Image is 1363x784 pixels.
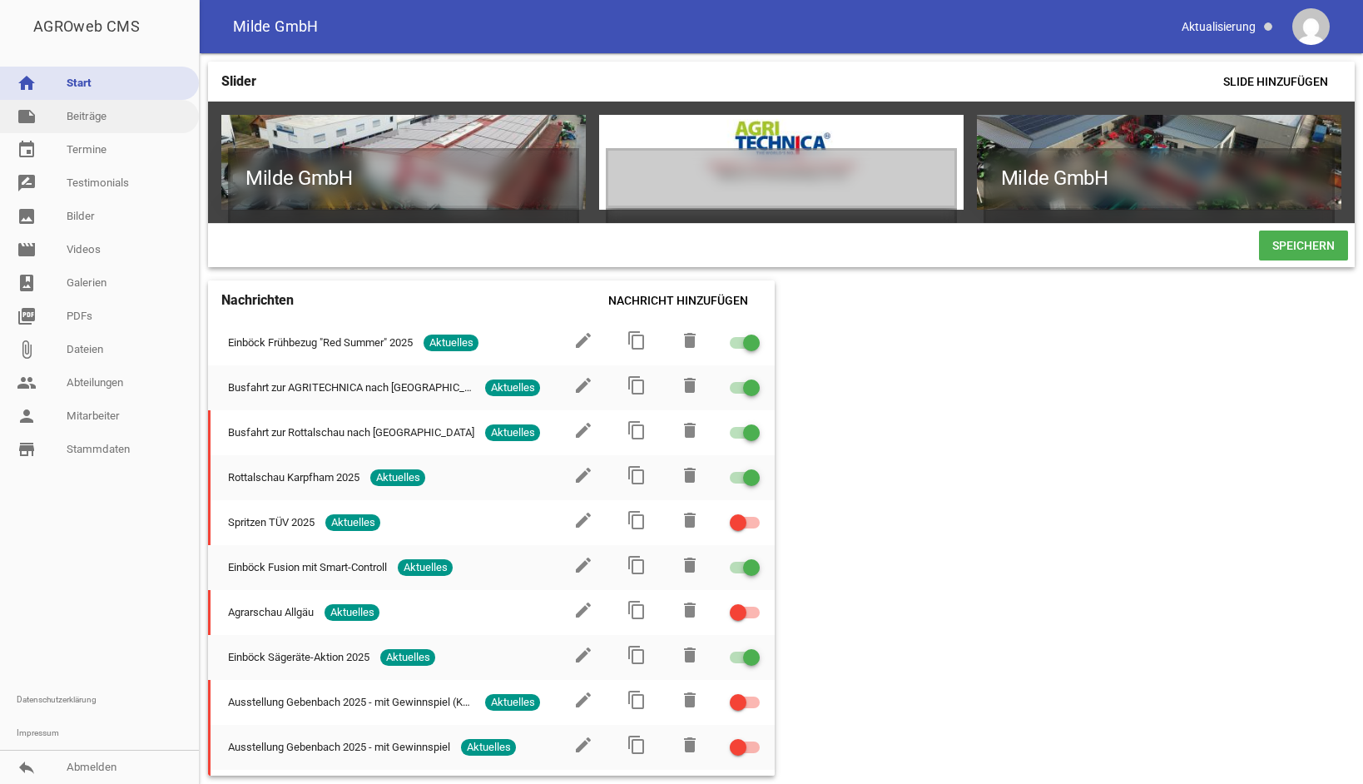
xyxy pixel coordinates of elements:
a: edit [573,385,593,398]
i: people [17,373,37,393]
span: Aktuelles [424,335,478,351]
i: delete [680,330,700,350]
i: delete [680,735,700,755]
a: edit [573,700,593,712]
i: photo_album [17,273,37,293]
i: edit [573,465,593,485]
span: Slide hinzufügen [1210,67,1341,97]
a: edit [573,475,593,488]
span: Agrarschau Allgäu [228,604,314,621]
a: edit [573,520,593,533]
i: delete [680,510,700,530]
i: note [17,107,37,127]
i: delete [680,375,700,395]
i: reply [17,757,37,777]
span: Busfahrt zur Rottalschau nach [GEOGRAPHIC_DATA] [228,424,474,441]
h1: Milde GmbH [228,148,579,208]
a: edit [573,340,593,353]
h2: Betrieb [GEOGRAPHIC_DATA] [228,208,579,257]
i: attach_file [17,340,37,360]
span: Ausstellung Gebenbach 2025 - mit Gewinnspiel (Kopie) [228,694,474,711]
i: edit [573,375,593,395]
span: Aktuelles [325,604,379,621]
span: Aktuelles [485,424,540,441]
i: content_copy [627,690,647,710]
i: content_copy [627,645,647,665]
span: Spritzen TÜV 2025 [228,514,315,531]
i: delete [680,690,700,710]
i: person [17,406,37,426]
a: edit [573,430,593,443]
h2: Betrieb Creußen [984,208,1335,257]
span: Rottalschau Karpfham 2025 [228,469,359,486]
h4: Slider [221,68,256,95]
i: delete [680,555,700,575]
i: picture_as_pdf [17,306,37,326]
i: edit [573,645,593,665]
i: edit [573,600,593,620]
h1: Milde GmbH [984,148,1335,208]
span: Milde GmbH [233,19,319,34]
span: Aktuelles [398,559,453,576]
i: content_copy [627,420,647,440]
i: content_copy [627,510,647,530]
span: Ausstellung Gebenbach 2025 - mit Gewinnspiel [228,739,450,756]
a: edit [573,655,593,667]
i: event [17,140,37,160]
i: content_copy [627,555,647,575]
i: edit [573,555,593,575]
a: edit [573,565,593,578]
i: movie [17,240,37,260]
span: Einböck Sägeräte-Aktion 2025 [228,649,369,666]
span: Aktuelles [485,380,540,396]
i: image [17,206,37,226]
span: Aktuelles [370,469,425,486]
i: content_copy [627,465,647,485]
span: Aktuelles [461,739,516,756]
i: delete [680,645,700,665]
a: edit [573,610,593,623]
span: Busfahrt zur AGRITECHNICA nach [GEOGRAPHIC_DATA] [228,380,474,396]
i: delete [680,465,700,485]
i: store_mall_directory [17,439,37,459]
i: delete [680,600,700,620]
h4: Nachrichten [221,287,294,314]
span: Aktuelles [485,694,540,711]
i: content_copy [627,600,647,620]
span: Aktuelles [380,649,435,666]
span: Nachricht hinzufügen [595,285,761,315]
i: content_copy [627,735,647,755]
i: edit [573,690,593,710]
i: edit [573,510,593,530]
a: edit [573,745,593,757]
i: content_copy [627,375,647,395]
i: edit [573,330,593,350]
span: Einböck Fusion mit Smart-Controll [228,559,387,576]
span: Einböck Frühbezug "Red Summer" 2025 [228,335,413,351]
span: Speichern [1259,231,1348,261]
i: home [17,73,37,93]
i: content_copy [627,330,647,350]
i: delete [680,420,700,440]
i: edit [573,735,593,755]
i: rate_review [17,173,37,193]
span: Aktuelles [325,514,380,531]
i: edit [573,420,593,440]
